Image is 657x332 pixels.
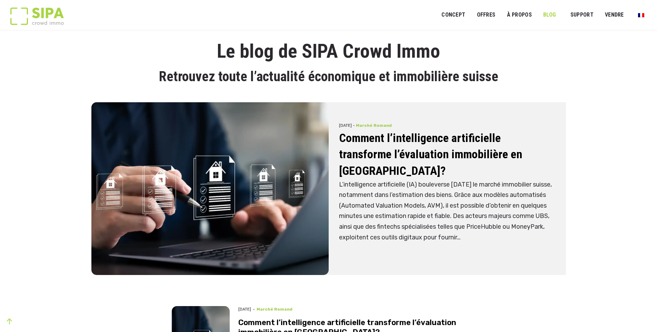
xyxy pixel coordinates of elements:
[339,179,556,243] p: L’intelligence artificielle (IA) bouleverse [DATE] le marché immobilier suisse, notamment dans l’...
[339,131,522,178] a: Comment l’intelligence artificielle transforme l’évaluation immobilière en [GEOGRAPHIC_DATA]?
[634,8,649,21] a: Passer à
[638,13,644,17] img: Français
[566,7,598,23] a: SUPPORT
[437,7,470,23] a: Concept
[472,7,500,23] a: OFFRES
[91,68,566,86] h2: Retrouvez toute l’actualité économique et immobilière suisse
[257,307,292,312] span: Marché romand
[600,7,628,23] a: VENDRE
[251,306,257,312] span: -
[10,8,64,25] img: Logo
[356,123,392,128] span: Marché romand
[238,306,251,312] span: [DATE]
[91,41,566,62] h1: Le blog de SIPA Crowd Immo
[502,7,536,23] a: À PROPOS
[539,7,561,23] a: Blog
[441,6,647,23] nav: Menu principal
[339,123,355,128] span: [DATE] -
